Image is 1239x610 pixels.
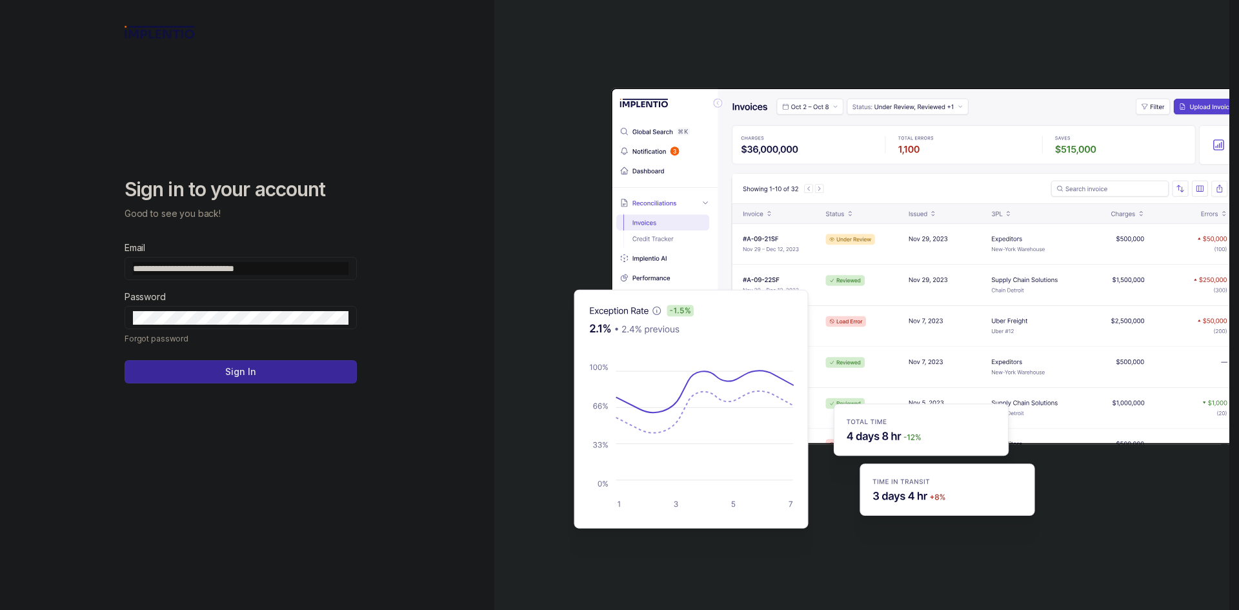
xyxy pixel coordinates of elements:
[125,360,357,383] button: Sign In
[125,207,357,220] p: Good to see you back!
[125,332,188,345] p: Forgot password
[125,26,195,39] img: logo
[125,290,166,303] label: Password
[125,177,357,203] h2: Sign in to your account
[125,332,188,345] a: Link Forgot password
[225,365,256,378] p: Sign In
[125,241,145,254] label: Email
